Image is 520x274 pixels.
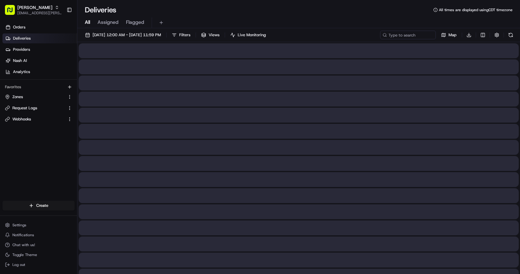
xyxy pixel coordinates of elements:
[2,67,77,77] a: Analytics
[5,105,65,111] a: Request Logs
[36,203,48,208] span: Create
[17,4,52,11] button: [PERSON_NAME]
[2,56,77,66] a: Nash AI
[12,116,31,122] span: Webhooks
[13,69,30,75] span: Analytics
[17,11,62,15] button: [EMAIL_ADDRESS][PERSON_NAME][DOMAIN_NAME]
[2,201,75,211] button: Create
[2,221,75,229] button: Settings
[238,32,266,38] span: Live Monitoring
[12,233,34,237] span: Notifications
[2,114,75,124] button: Webhooks
[227,31,269,39] button: Live Monitoring
[12,262,25,267] span: Log out
[2,241,75,249] button: Chat with us!
[2,33,77,43] a: Deliveries
[2,2,64,17] button: [PERSON_NAME][EMAIL_ADDRESS][PERSON_NAME][DOMAIN_NAME]
[13,58,27,63] span: Nash AI
[85,19,90,26] span: All
[506,31,515,39] button: Refresh
[380,31,436,39] input: Type to search
[209,32,219,38] span: Views
[12,242,35,247] span: Chat with us!
[97,19,119,26] span: Assigned
[438,31,459,39] button: Map
[12,94,23,100] span: Zones
[2,92,75,102] button: Zones
[198,31,222,39] button: Views
[2,260,75,269] button: Log out
[12,223,26,228] span: Settings
[12,252,37,257] span: Toggle Theme
[2,250,75,259] button: Toggle Theme
[179,32,190,38] span: Filters
[2,231,75,239] button: Notifications
[13,47,30,52] span: Providers
[82,31,164,39] button: [DATE] 12:00 AM - [DATE] 11:59 PM
[169,31,193,39] button: Filters
[13,36,31,41] span: Deliveries
[2,45,77,54] a: Providers
[13,24,25,30] span: Orders
[5,116,65,122] a: Webhooks
[5,94,65,100] a: Zones
[126,19,144,26] span: Flagged
[448,32,457,38] span: Map
[2,22,77,32] a: Orders
[85,5,116,15] h1: Deliveries
[439,7,513,12] span: All times are displayed using CDT timezone
[2,82,75,92] div: Favorites
[2,103,75,113] button: Request Logs
[12,105,37,111] span: Request Logs
[93,32,161,38] span: [DATE] 12:00 AM - [DATE] 11:59 PM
